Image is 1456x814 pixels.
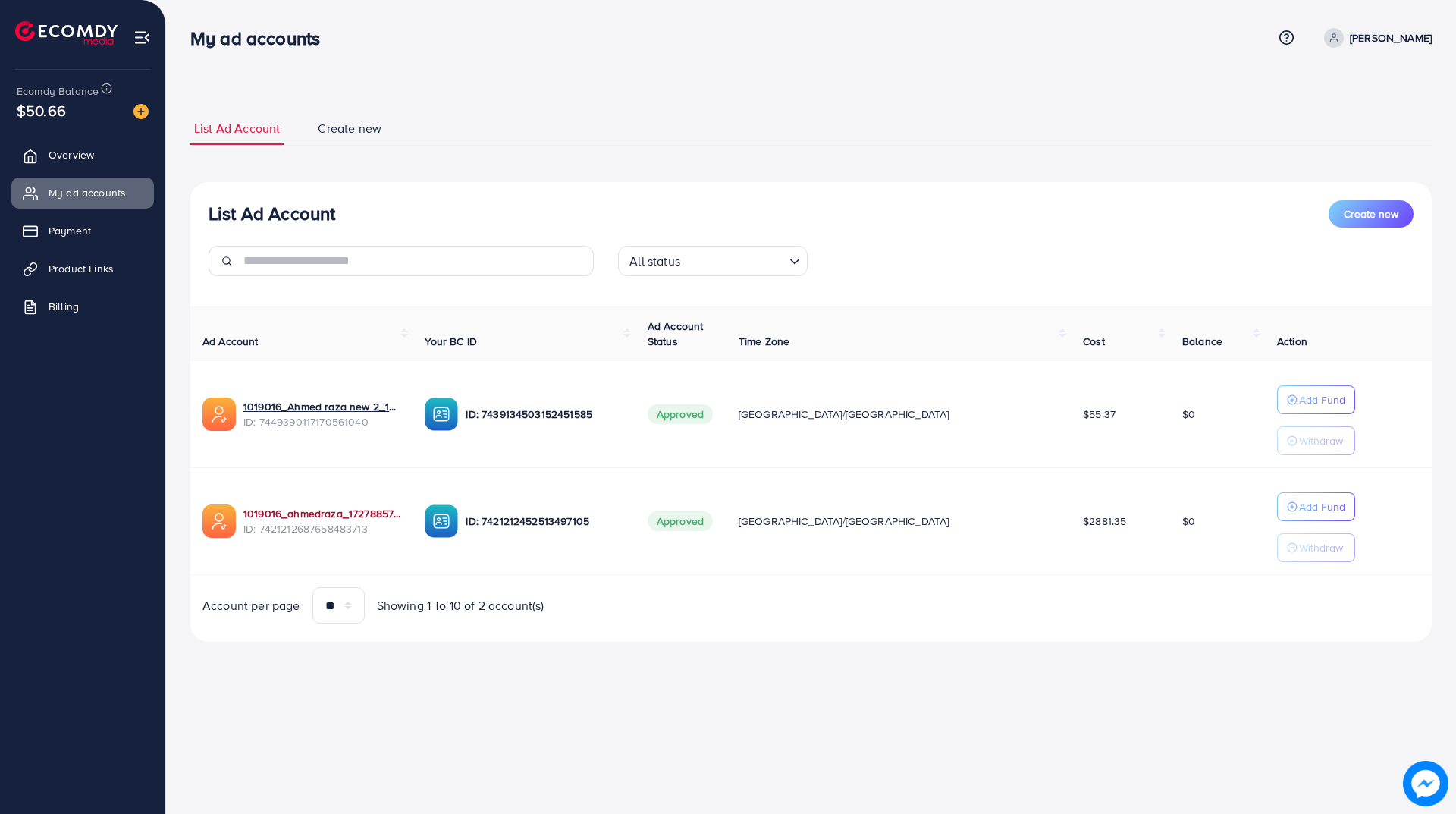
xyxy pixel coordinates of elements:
a: Product Links [11,253,154,284]
p: Withdraw [1299,539,1343,557]
p: Add Fund [1299,391,1345,409]
span: Account per page [202,597,300,614]
span: ID: 7421212687658483713 [243,521,400,536]
p: [PERSON_NAME] [1350,29,1432,47]
button: Add Fund [1277,492,1355,521]
span: Create new [318,120,381,137]
button: Withdraw [1277,426,1355,455]
span: ID: 7449390117170561040 [243,414,400,429]
a: Payment [11,215,154,246]
a: 1019016_Ahmed raza new 2_1734446302370 [243,399,400,414]
span: Overview [49,147,94,162]
img: ic-ba-acc.ded83a64.svg [425,398,458,431]
p: ID: 7439134503152451585 [466,405,623,423]
span: Billing [49,299,79,314]
a: 1019016_ahmedraza_1727885739440 [243,506,400,521]
h3: My ad accounts [190,27,332,49]
button: Add Fund [1277,385,1355,414]
span: Payment [49,223,91,238]
a: My ad accounts [11,178,154,208]
p: Withdraw [1299,432,1343,450]
span: Cost [1083,334,1105,349]
input: Search for option [685,247,783,272]
span: [GEOGRAPHIC_DATA]/[GEOGRAPHIC_DATA] [739,514,949,529]
span: Approved [648,404,713,424]
span: $0 [1182,407,1195,422]
span: All status [626,250,683,272]
span: Approved [648,511,713,531]
img: image [133,104,149,119]
p: ID: 7421212452513497105 [466,512,623,530]
img: ic-ads-acc.e4c84228.svg [202,504,236,538]
h3: List Ad Account [209,203,335,225]
span: Showing 1 To 10 of 2 account(s) [377,597,544,614]
span: [GEOGRAPHIC_DATA]/[GEOGRAPHIC_DATA] [739,407,949,422]
span: My ad accounts [49,185,126,200]
p: Add Fund [1299,498,1345,516]
button: Create new [1329,200,1414,228]
span: Time Zone [739,334,789,349]
span: $2881.35 [1083,514,1126,529]
span: Ad Account [202,334,259,349]
a: Billing [11,291,154,322]
div: <span class='underline'>1019016_ahmedraza_1727885739440</span></br>7421212687658483713 [243,506,400,537]
span: Create new [1344,206,1398,222]
span: Ecomdy Balance [17,83,99,99]
span: Product Links [49,261,114,276]
span: Action [1277,334,1307,349]
span: Balance [1182,334,1222,349]
span: Ad Account Status [648,319,704,349]
div: <span class='underline'>1019016_Ahmed raza new 2_1734446302370</span></br>7449390117170561040 [243,399,400,430]
img: logo [15,21,118,45]
span: $0 [1182,514,1195,529]
button: Withdraw [1277,533,1355,562]
div: Search for option [618,246,808,276]
img: ic-ba-acc.ded83a64.svg [425,504,458,538]
span: Your BC ID [425,334,477,349]
a: [PERSON_NAME] [1318,28,1432,48]
img: ic-ads-acc.e4c84228.svg [202,398,236,431]
a: Overview [11,140,154,170]
img: menu [133,29,151,46]
span: $55.37 [1083,407,1116,422]
span: List Ad Account [194,120,280,137]
img: image [1403,761,1448,806]
span: $50.66 [17,99,66,121]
